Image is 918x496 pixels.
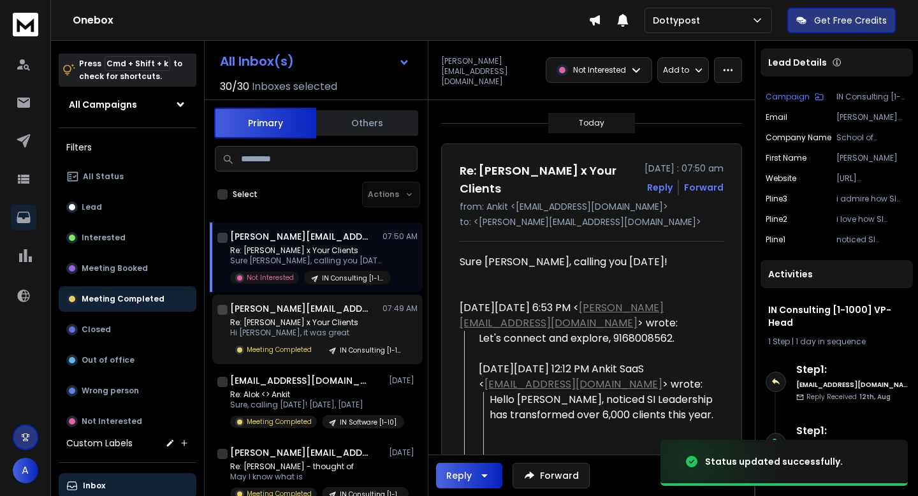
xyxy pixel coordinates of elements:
[82,386,139,396] p: Wrong person
[382,231,418,242] p: 07:50 AM
[653,14,705,27] p: Dottypost
[436,463,502,488] button: Reply
[684,181,724,194] div: Forward
[382,303,418,314] p: 07:49 AM
[768,303,905,329] h1: IN Consulting [1-1000] VP-Head
[59,317,196,342] button: Closed
[82,233,126,243] p: Interested
[761,260,913,288] div: Activities
[59,138,196,156] h3: Filters
[663,65,689,75] p: Add to
[766,214,787,224] p: pline2
[252,79,337,94] h3: Inboxes selected
[230,446,370,459] h1: [PERSON_NAME][EMAIL_ADDRESS][DOMAIN_NAME]
[513,463,590,488] button: Forward
[460,162,637,198] h1: Re: [PERSON_NAME] x Your Clients
[389,376,418,386] p: [DATE]
[82,263,148,274] p: Meeting Booked
[230,317,383,328] p: Re: [PERSON_NAME] x Your Clients
[83,481,105,491] p: Inbox
[573,65,626,75] p: Not Interested
[59,194,196,220] button: Lead
[59,256,196,281] button: Meeting Booked
[460,300,713,331] div: [DATE][DATE] 6:53 PM < > wrote:
[79,57,182,83] p: Press to check for shortcuts.
[82,325,111,335] p: Closed
[859,392,891,402] span: 12th, Aug
[230,256,383,266] p: Sure [PERSON_NAME], calling you [DATE]! On
[230,400,383,410] p: Sure, calling [DATE]! [DATE], [DATE]
[59,347,196,373] button: Out of office
[460,200,724,213] p: from: Ankit <[EMAIL_ADDRESS][DOMAIN_NAME]>
[322,274,383,283] p: IN Consulting [1-1000] VP-Head
[766,112,787,122] p: Email
[230,230,370,243] h1: [PERSON_NAME][EMAIL_ADDRESS][DOMAIN_NAME]
[479,331,713,346] div: Let's connect and explore, 9168008562.
[796,362,908,377] h6: Step 1 :
[836,133,908,143] p: School of Inspirational Leadership
[460,300,664,330] a: [PERSON_NAME][EMAIL_ADDRESS][DOMAIN_NAME]
[579,118,604,128] p: Today
[836,173,908,184] p: [URL][DOMAIN_NAME]
[230,390,383,400] p: Re: Alok <> Ankit
[340,346,401,355] p: IN Consulting [1-1000] VP-Head
[806,392,891,402] p: Reply Received
[340,418,397,427] p: IN Software [1-10]
[836,112,908,122] p: [PERSON_NAME][EMAIL_ADDRESS][DOMAIN_NAME]
[105,56,170,71] span: Cmd + Shift + k
[836,214,908,224] p: i love how SI Leadership combines consulting and training for maximum impact.
[766,92,824,102] button: Campaign
[59,409,196,434] button: Not Interested
[787,8,896,33] button: Get Free Credits
[230,472,383,482] p: May I know what is
[836,92,908,102] p: IN Consulting [1-1000] VP-Head
[836,235,908,245] p: noticed SI Leadership has transformed over 6,000 clients this year.
[13,458,38,483] button: A
[647,181,673,194] button: Reply
[230,302,370,315] h1: [PERSON_NAME][EMAIL_ADDRESS][DOMAIN_NAME]
[389,448,418,458] p: [DATE]
[766,194,787,204] p: pline3
[814,14,887,27] p: Get Free Credits
[82,202,102,212] p: Lead
[59,225,196,251] button: Interested
[233,189,258,200] label: Select
[836,194,908,204] p: i admire how SI Leadership excels in driving 10X scalability for businesses.
[230,328,383,338] p: Hi [PERSON_NAME], it was great
[705,455,843,468] div: Status updated successfully.
[230,374,370,387] h1: [EMAIL_ADDRESS][DOMAIN_NAME]
[768,56,827,69] p: Lead Details
[645,162,724,175] p: [DATE] : 07:50 am
[796,336,866,347] span: 1 day in sequence
[766,173,796,184] p: website
[460,254,713,270] div: Sure [PERSON_NAME], calling you [DATE]!
[82,355,135,365] p: Out of office
[836,153,908,163] p: [PERSON_NAME]
[796,380,908,390] h6: [EMAIL_ADDRESS][DOMAIN_NAME]
[247,273,294,282] p: Not Interested
[484,377,662,391] a: [EMAIL_ADDRESS][DOMAIN_NAME]
[247,417,312,427] p: Meeting Completed
[59,92,196,117] button: All Campaigns
[214,108,316,138] button: Primary
[230,462,383,472] p: Re: [PERSON_NAME] - thought of
[220,79,249,94] span: 30 / 30
[768,337,905,347] div: |
[766,92,810,102] p: Campaign
[766,235,785,245] p: pline1
[82,416,142,427] p: Not Interested
[230,245,383,256] p: Re: [PERSON_NAME] x Your Clients
[13,13,38,36] img: logo
[59,164,196,189] button: All Status
[796,423,908,439] h6: Step 1 :
[59,286,196,312] button: Meeting Completed
[82,294,164,304] p: Meeting Completed
[446,469,472,482] div: Reply
[768,336,790,347] span: 1 Step
[460,215,724,228] p: to: <[PERSON_NAME][EMAIL_ADDRESS][DOMAIN_NAME]>
[66,437,133,449] h3: Custom Labels
[316,109,418,137] button: Others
